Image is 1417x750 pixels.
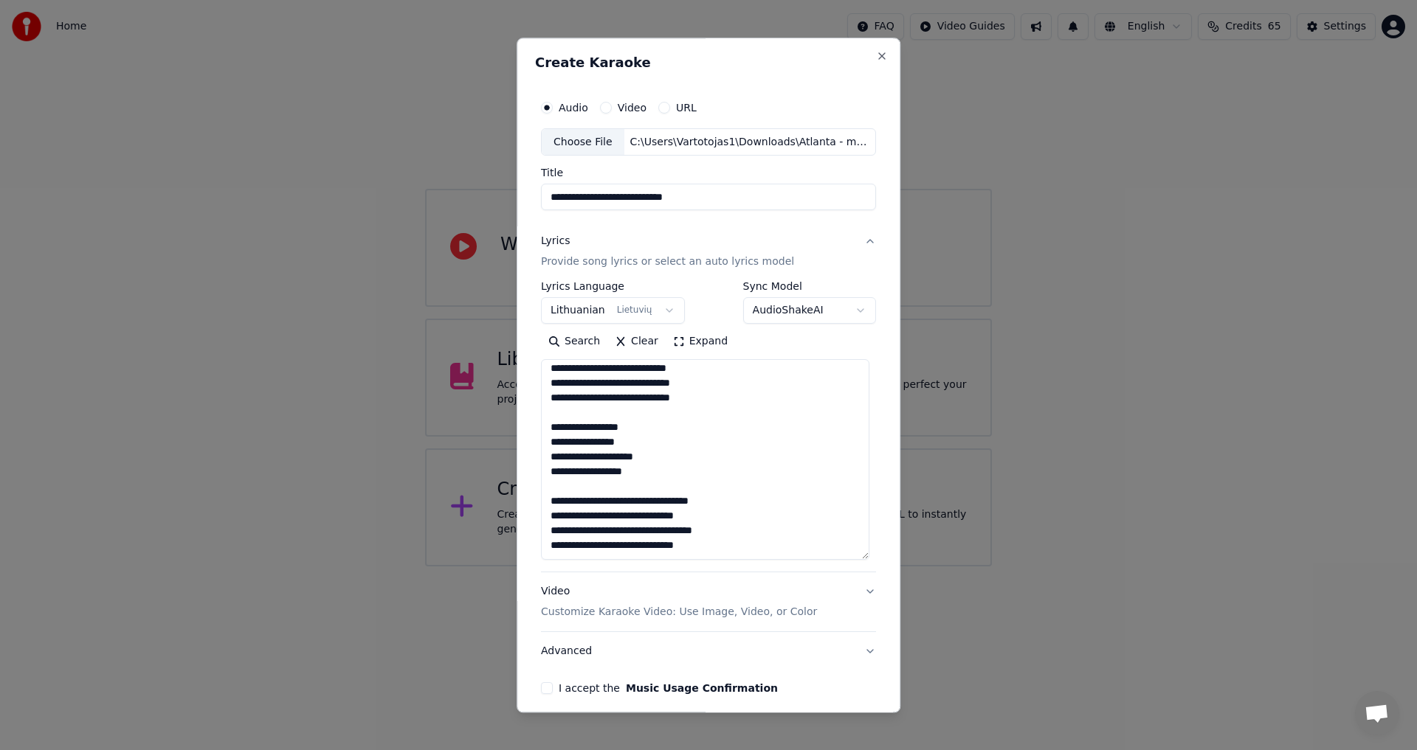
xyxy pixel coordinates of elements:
[541,573,876,632] button: VideoCustomize Karaoke Video: Use Image, Video, or Color
[541,330,607,354] button: Search
[541,585,817,620] div: Video
[541,282,685,292] label: Lyrics Language
[541,255,794,270] p: Provide song lyrics or select an auto lyrics model
[618,103,647,113] label: Video
[541,168,876,178] label: Title
[541,605,817,620] p: Customize Karaoke Video: Use Image, Video, or Color
[624,135,875,150] div: C:\Users\Vartotojas1\Downloads\Atlanta - mergaites [PERSON_NAME] (1).mp3
[541,633,876,671] button: Advanced
[607,330,666,354] button: Clear
[541,282,876,572] div: LyricsProvide song lyrics or select an auto lyrics model
[743,282,876,292] label: Sync Model
[666,330,735,354] button: Expand
[541,235,570,249] div: Lyrics
[676,103,697,113] label: URL
[542,129,624,156] div: Choose File
[559,103,588,113] label: Audio
[559,684,778,694] label: I accept the
[626,684,778,694] button: I accept the
[535,56,882,69] h2: Create Karaoke
[541,223,876,282] button: LyricsProvide song lyrics or select an auto lyrics model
